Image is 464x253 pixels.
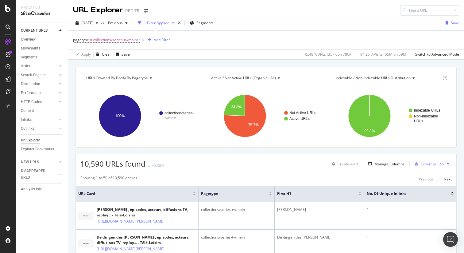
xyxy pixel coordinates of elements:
[80,159,145,169] span: 10,590 URLs found
[97,207,196,218] div: [PERSON_NAME] , épisodes, acteurs, diffusions TV, replay... - Télé-Loisirs
[201,191,260,196] span: pagetype
[115,114,125,118] text: 100%
[21,90,42,96] div: Performance
[414,114,438,118] text: Non-Indexable
[421,161,444,167] div: Export as CSV
[78,191,191,196] span: URL Card
[414,108,440,113] text: Indexable URLs
[21,159,57,165] a: NEW URLS
[78,239,94,247] img: main image
[21,36,64,43] a: Overview
[94,49,111,59] button: Clear
[177,20,182,26] div: times
[85,73,197,83] h4: URLs Crawled By Botify By pagetype
[21,54,37,61] div: Segments
[21,146,64,152] a: Explorer Bookmarks
[21,45,64,52] a: Movements
[21,27,57,34] a: CURRENT URLS
[374,161,404,167] div: Manage Columns
[443,232,458,247] div: Open Intercom Messenger
[444,175,452,183] button: Next
[196,20,214,26] span: Segments
[21,186,64,192] a: Analysis Info
[97,246,164,252] a: [URL][DOMAIN_NAME][PERSON_NAME]
[21,117,32,123] div: Inlinks
[145,36,170,44] button: Add Filter
[21,5,63,10] div: Analytics
[330,89,450,143] svg: A chart.
[21,10,63,17] div: SiteCrawler
[78,212,94,220] img: main image
[21,63,30,69] div: Visits
[414,119,423,123] text: URLs
[210,73,322,83] h4: Active / Not Active URLs
[211,75,276,81] span: Active / Not Active URLs (organic - all)
[148,165,150,167] img: Equal
[21,108,34,114] div: Content
[444,176,452,182] div: Next
[334,73,441,83] h4: Indexable / Non-Indexable URLs Distribution
[21,159,39,165] div: NEW URLS
[122,52,130,57] div: Save
[106,18,130,28] button: Previous
[367,207,454,212] div: 1
[289,111,316,115] text: Not Active URLs
[412,159,444,169] button: Export as CSV
[21,36,36,43] div: Overview
[164,111,194,115] text: collections/series-
[73,37,89,42] span: pagetype
[164,116,176,120] text: tv/main
[73,18,101,28] button: [DATE]
[81,20,93,26] span: 2025 Sep. 30th
[114,49,130,59] button: Save
[80,89,201,143] svg: A chart.
[21,99,42,105] div: HTTP Codes
[338,161,358,167] div: Create alert
[201,235,272,240] div: collections/series-tv/main
[154,37,170,42] div: Add Filter
[102,52,111,57] div: Clear
[152,163,164,168] div: +0.36%
[277,235,362,240] div: De dingen des [PERSON_NAME]
[21,125,34,132] div: Outlinks
[144,9,148,13] div: arrow-right-arrow-left
[443,18,459,28] button: Save
[21,146,54,152] div: Explorer Bookmarks
[106,20,123,26] span: Previous
[21,81,57,87] a: Distribution
[81,52,91,57] div: Apply
[101,20,106,25] span: vs
[80,175,137,183] div: Showing 1 to 50 of 10,590 entries
[86,75,148,81] span: URLs Crawled By Botify By pagetype
[400,5,459,16] input: Find a URL
[21,117,57,123] a: Inlinks
[451,20,459,26] div: Save
[360,52,408,57] div: 94.26 % Visits ( 55M on 59M )
[21,72,57,78] a: Search Engines
[73,5,123,15] div: URL Explorer
[367,235,454,240] div: 1
[21,90,57,96] a: Performance
[201,207,272,212] div: collections/series-tv/main
[21,168,57,181] a: DISAPPEARED URLS
[97,235,196,246] div: De dingen des [PERSON_NAME] , épisodes, acteurs, diffusions TV, replay... - Télé-Loisirs
[413,49,459,59] button: Switch to Advanced Mode
[419,176,434,182] div: Previous
[21,72,46,78] div: Search Engines
[367,191,442,196] span: No. of Unique Inlinks
[90,37,92,42] span: =
[205,89,326,143] svg: A chart.
[277,191,349,196] span: First H1
[21,54,64,61] a: Segments
[248,123,259,127] text: 75.7%
[125,8,142,14] div: REC-TEL
[21,81,40,87] div: Distribution
[415,52,459,57] div: Switch to Advanced Mode
[21,45,40,52] div: Movements
[21,137,40,144] div: Url Explorer
[21,108,64,114] a: Content
[21,27,48,34] div: CURRENT URLS
[21,125,57,132] a: Outlinks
